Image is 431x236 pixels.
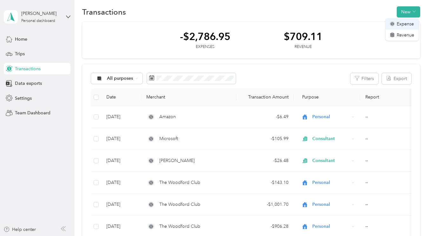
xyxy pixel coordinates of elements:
td: -- [360,106,424,128]
div: Expenses [180,44,230,50]
div: - $1,001.70 [242,201,288,208]
span: Personal [312,201,349,208]
div: - $6.49 [242,113,288,120]
span: The Woodford Club [159,223,200,230]
th: Transaction Amount [236,89,294,106]
span: The Woodford Club [159,179,200,186]
span: Personal [312,113,349,120]
div: Personal dashboard [21,19,55,23]
div: - $26.48 [242,157,288,164]
span: Settings [15,95,32,102]
span: Trips [15,51,25,57]
td: [DATE] [101,150,141,172]
button: Help center [3,226,36,233]
button: Filters [350,73,378,84]
th: Merchant [141,89,236,106]
span: All purposes [107,76,133,81]
th: Date [101,89,141,106]
div: Revenue [284,44,322,50]
div: - $143.10 [242,179,288,186]
div: $709.11 [284,31,322,42]
span: Expense [397,21,414,27]
td: [DATE] [101,194,141,216]
span: Team Dashboard [15,110,50,116]
span: Consultant [312,157,349,164]
div: - $105.99 [242,135,288,142]
td: -- [360,150,424,172]
td: -- [360,128,424,150]
span: Revenue [397,32,414,38]
h1: Transactions [82,9,126,15]
td: -- [360,172,424,194]
span: Amazon [159,113,176,120]
th: Report [360,89,424,106]
span: Home [15,36,27,43]
button: New [397,6,420,17]
span: Data exports [15,80,42,87]
td: [DATE] [101,128,141,150]
span: Consultant [312,135,349,142]
span: Personal [312,179,349,186]
div: -$2,786.95 [180,31,230,42]
span: Transactions [15,65,41,72]
iframe: Everlance-gr Chat Button Frame [395,200,431,236]
button: Export [382,73,411,84]
td: -- [360,194,424,216]
td: [DATE] [101,172,141,194]
div: [PERSON_NAME] [21,10,61,17]
span: Personal [312,223,349,230]
span: The Woodford Club [159,201,200,208]
div: - $906.28 [242,223,288,230]
span: [PERSON_NAME] [159,157,195,164]
td: [DATE] [101,106,141,128]
span: Microsoft [159,135,178,142]
span: Purpose [299,94,319,100]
